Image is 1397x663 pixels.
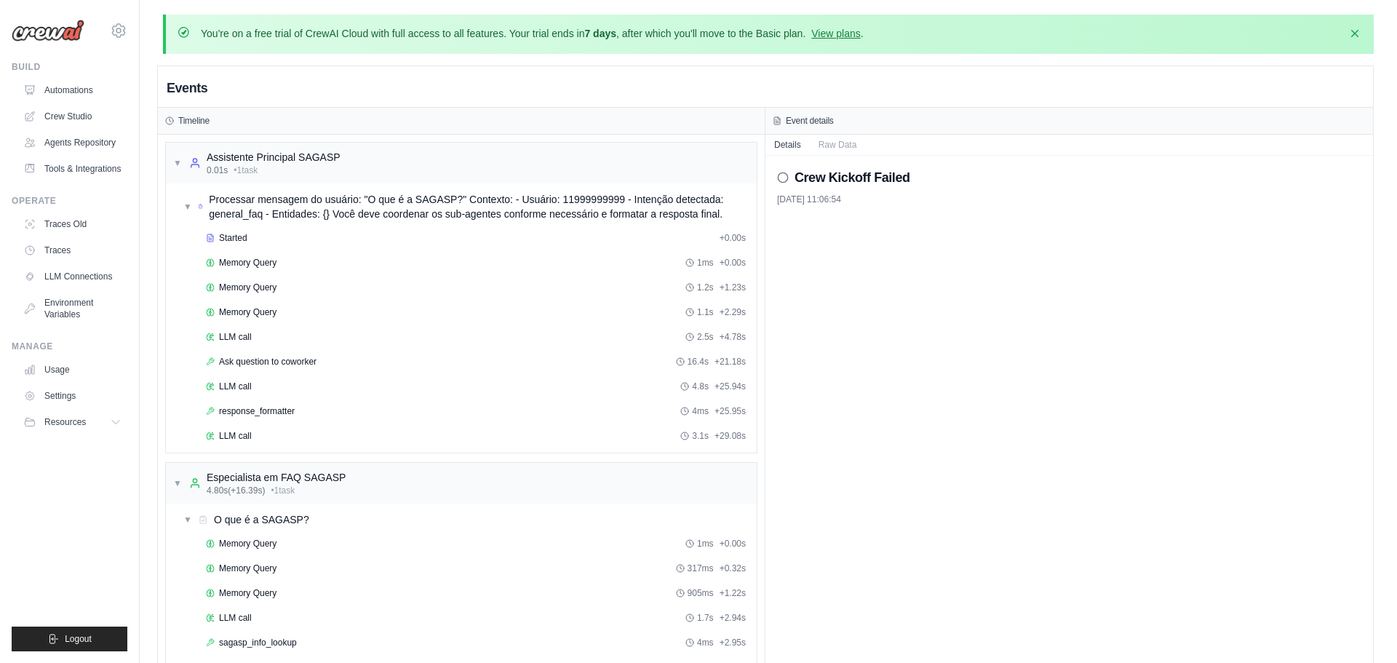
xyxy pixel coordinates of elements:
[697,282,714,293] span: 1.2s
[1324,593,1397,663] iframe: Chat Widget
[207,150,341,164] div: Assistente Principal SAGASP
[178,115,210,127] h3: Timeline
[44,416,86,428] span: Resources
[219,637,297,648] span: sagasp_info_lookup
[17,157,127,180] a: Tools & Integrations
[715,430,746,442] span: + 29.08s
[688,563,714,574] span: 317ms
[17,213,127,236] a: Traces Old
[697,538,714,549] span: 1ms
[12,341,127,352] div: Manage
[207,164,228,176] span: 0.01s
[219,356,317,368] span: Ask question to coworker
[183,201,192,213] span: ▼
[173,477,182,489] span: ▼
[715,381,746,392] span: + 25.94s
[720,257,746,269] span: + 0.00s
[219,381,252,392] span: LLM call
[584,28,616,39] strong: 7 days
[697,612,714,624] span: 1.7s
[720,306,746,318] span: + 2.29s
[692,381,709,392] span: 4.8s
[786,115,834,127] h3: Event details
[214,512,309,527] span: O que é a SAGASP?
[17,358,127,381] a: Usage
[697,257,714,269] span: 1ms
[12,195,127,207] div: Operate
[219,282,276,293] span: Memory Query
[219,612,252,624] span: LLM call
[810,135,866,155] button: Raw Data
[692,405,709,417] span: 4ms
[17,410,127,434] button: Resources
[219,232,247,244] span: Started
[207,470,346,485] div: Especialista em FAQ SAGASP
[234,164,258,176] span: • 1 task
[271,485,295,496] span: • 1 task
[715,405,746,417] span: + 25.95s
[209,192,751,221] span: Processar mensagem do usuário: "O que é a SAGASP?" Contexto: - Usuário: 11999999999 - Intenção de...
[65,633,92,645] span: Logout
[201,26,864,41] p: You're on a free trial of CrewAI Cloud with full access to all features. Your trial ends in , aft...
[17,131,127,154] a: Agents Repository
[17,265,127,288] a: LLM Connections
[12,20,84,41] img: Logo
[207,485,265,496] span: 4.80s (+16.39s)
[17,239,127,262] a: Traces
[720,538,746,549] span: + 0.00s
[720,331,746,343] span: + 4.78s
[720,232,746,244] span: + 0.00s
[219,430,252,442] span: LLM call
[219,405,295,417] span: response_formatter
[720,612,746,624] span: + 2.94s
[17,105,127,128] a: Crew Studio
[795,167,910,188] h2: Crew Kickoff Failed
[720,563,746,574] span: + 0.32s
[219,563,276,574] span: Memory Query
[12,61,127,73] div: Build
[688,587,714,599] span: 905ms
[765,135,810,155] button: Details
[715,356,746,368] span: + 21.18s
[811,28,860,39] a: View plans
[219,587,276,599] span: Memory Query
[697,637,714,648] span: 4ms
[17,79,127,102] a: Automations
[167,78,207,98] h2: Events
[697,306,714,318] span: 1.1s
[777,194,1361,205] div: [DATE] 11:06:54
[12,627,127,651] button: Logout
[17,291,127,326] a: Environment Variables
[173,157,182,169] span: ▼
[720,587,746,599] span: + 1.22s
[720,282,746,293] span: + 1.23s
[692,430,709,442] span: 3.1s
[720,637,746,648] span: + 2.95s
[219,538,276,549] span: Memory Query
[219,306,276,318] span: Memory Query
[1324,593,1397,663] div: Widget de chat
[697,331,714,343] span: 2.5s
[219,257,276,269] span: Memory Query
[219,331,252,343] span: LLM call
[183,514,192,525] span: ▼
[17,384,127,408] a: Settings
[688,356,709,368] span: 16.4s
